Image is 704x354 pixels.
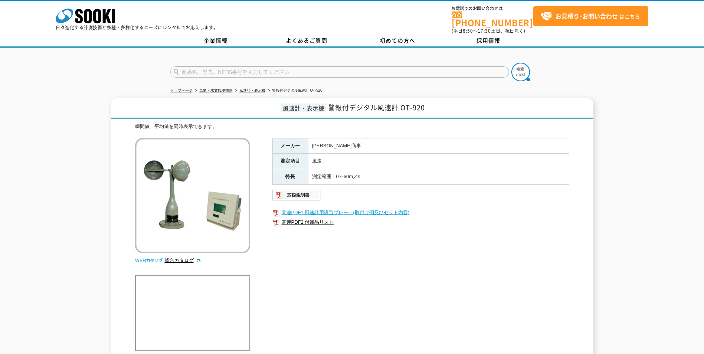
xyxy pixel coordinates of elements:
a: 気象・水文観測機器 [199,88,233,92]
p: 日々進化する計測技術と多種・多様化するニーズにレンタルでお応えします。 [56,25,218,30]
strong: お見積り･お問い合わせ [556,12,618,20]
span: 風速計・表示機 [281,104,326,112]
a: よくあるご質問 [261,35,352,46]
th: 特長 [272,169,308,185]
td: 風速 [308,154,569,169]
a: 採用情報 [443,35,534,46]
span: (平日 ～ 土日、祝日除く) [452,27,525,34]
a: トップページ [170,88,193,92]
img: 取扱説明書 [272,189,321,201]
td: 測定範囲：0～60m／s [308,169,569,185]
li: 警報付デジタル風速計 OT-920 [266,87,322,95]
th: 測定項目 [272,154,308,169]
input: 商品名、型式、NETIS番号を入力してください [170,66,509,78]
td: [PERSON_NAME]商事 [308,138,569,154]
span: はこちら [541,11,640,22]
img: btn_search.png [511,63,530,81]
img: 警報付デジタル風速計 OT-920 [135,138,250,253]
a: 取扱説明書 [272,194,321,200]
th: メーカー [272,138,308,154]
a: 総合カタログ [165,258,201,263]
a: 関連PDF2 付属品リスト [272,217,569,227]
span: 初めての方へ [380,36,415,45]
a: 企業情報 [170,35,261,46]
span: お電話でのお問い合わせは [452,6,533,11]
span: 17:30 [478,27,491,34]
span: 8:50 [463,27,473,34]
span: 警報付デジタル風速計 OT-920 [328,102,425,112]
a: 初めての方へ [352,35,443,46]
a: 関連PDF1 風速計用設置プレート(取付け例及びセット内容) [272,208,569,217]
a: [PHONE_NUMBER] [452,12,533,27]
a: 風速計・表示機 [239,88,265,92]
a: お見積り･お問い合わせはこちら [533,6,648,26]
div: 瞬間値、平均値を同時表示できます。 [135,123,569,131]
img: webカタログ [135,257,163,264]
